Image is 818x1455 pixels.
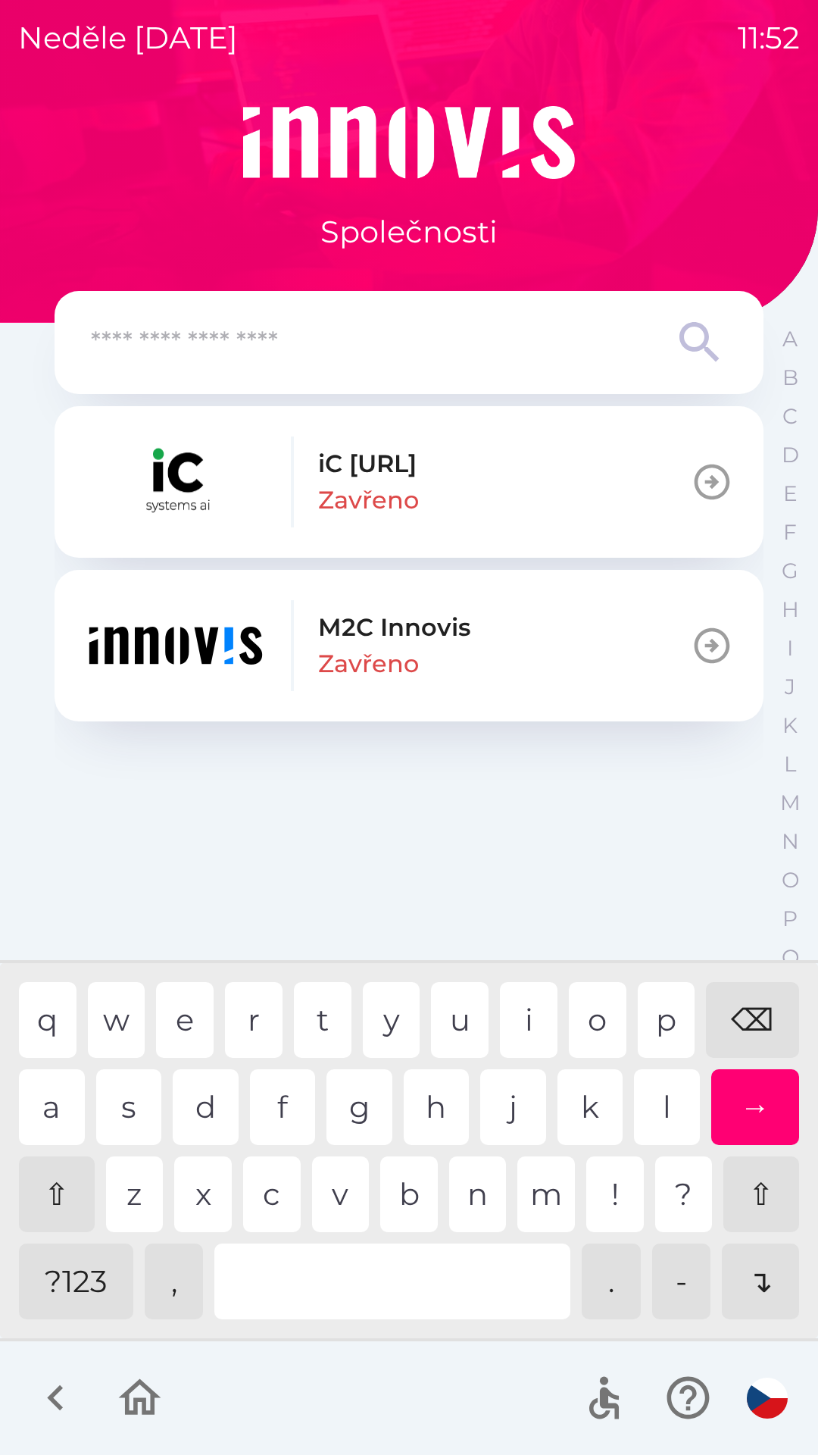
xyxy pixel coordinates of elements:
[771,320,809,358] button: A
[771,474,809,513] button: E
[318,646,419,682] p: Zavřeno
[771,629,809,668] button: I
[318,482,419,518] p: Zavřeno
[55,406,763,558] button: iC [URL]Zavřeno
[747,1378,788,1419] img: cs flag
[55,106,763,179] img: Logo
[318,609,470,646] p: M2C Innovis
[771,668,809,706] button: J
[780,790,801,816] p: M
[771,590,809,629] button: H
[771,900,809,938] button: P
[771,861,809,900] button: O
[782,828,799,855] p: N
[55,570,763,721] button: M2C InnovisZavřeno
[782,326,798,352] p: A
[782,403,798,430] p: C
[782,712,798,739] p: K
[771,822,809,861] button: N
[782,558,798,584] p: G
[85,600,267,691] img: ef454dd6-c04b-4b09-86fc-253a1223f7b7.png
[771,938,809,977] button: Q
[771,358,809,397] button: B
[783,519,797,546] p: F
[85,436,267,527] img: 0b57a2db-d8c2-416d-bc33-8ae43c84d9d8.png
[783,480,798,507] p: E
[18,15,238,61] p: neděle [DATE]
[782,442,799,468] p: D
[771,706,809,745] button: K
[782,906,798,932] p: P
[785,674,795,700] p: J
[771,552,809,590] button: G
[782,365,798,391] p: B
[787,635,793,662] p: I
[771,436,809,474] button: D
[320,209,498,255] p: Společnosti
[782,944,799,971] p: Q
[782,867,799,893] p: O
[782,596,799,623] p: H
[771,745,809,784] button: L
[771,784,809,822] button: M
[318,446,417,482] p: iC [URL]
[771,513,809,552] button: F
[738,15,800,61] p: 11:52
[784,751,796,778] p: L
[771,397,809,436] button: C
